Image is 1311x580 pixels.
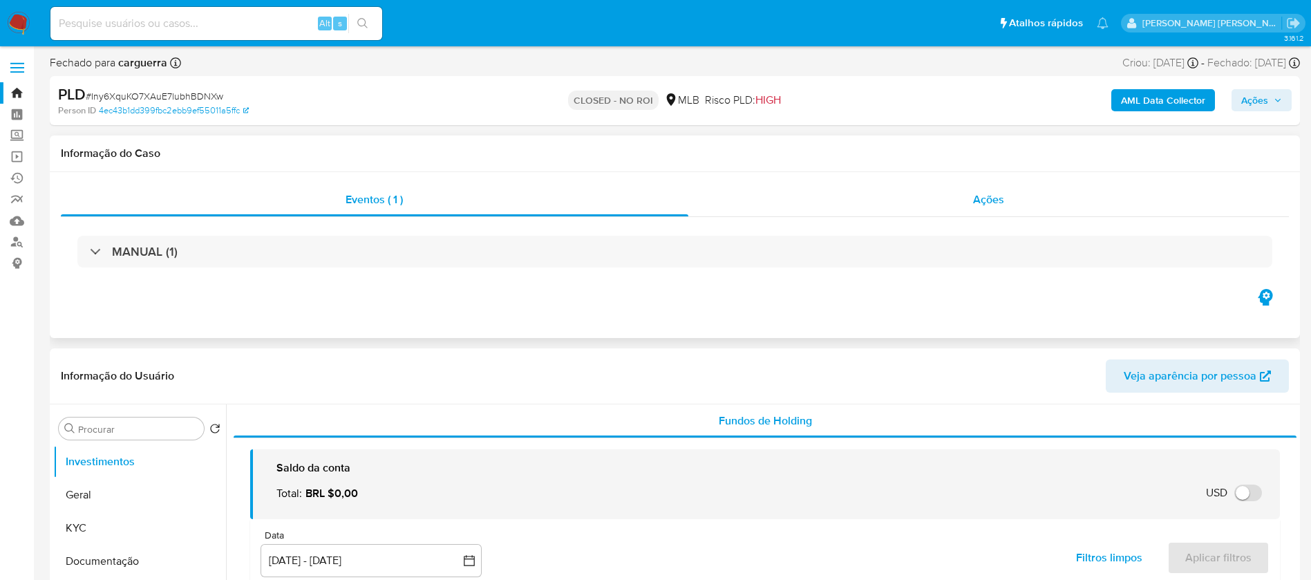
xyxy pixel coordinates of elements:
button: Ações [1232,89,1292,111]
button: search-icon [348,14,377,33]
b: AML Data Collector [1121,89,1205,111]
button: Retornar ao pedido padrão [209,423,220,438]
button: Procurar [64,423,75,434]
span: Atalhos rápidos [1009,16,1083,30]
button: KYC [53,512,226,545]
span: Fechado para [50,55,167,71]
input: Procurar [78,423,198,436]
span: # Iny6XquKO7XAuE7lubhBDNXw [86,89,223,103]
div: Criou: [DATE] [1122,55,1198,71]
button: Documentação [53,545,226,578]
b: Person ID [58,104,96,117]
span: Risco PLD: [705,93,781,108]
input: Pesquise usuários ou casos... [50,15,382,32]
span: s [338,17,342,30]
span: Alt [319,17,330,30]
b: PLD [58,83,86,105]
p: andreia.almeida@mercadolivre.com [1142,17,1282,30]
div: MLB [664,93,699,108]
h1: Informação do Caso [61,147,1289,160]
div: Fechado: [DATE] [1207,55,1300,71]
a: 4ec43b1dd399fbc2ebb9ef55011a5ffc [99,104,249,117]
a: Sair [1286,16,1301,30]
button: Geral [53,478,226,512]
h3: MANUAL (1) [112,244,178,259]
span: Veja aparência por pessoa [1124,359,1256,393]
p: CLOSED - NO ROI [568,91,659,110]
a: Notificações [1097,17,1109,29]
div: MANUAL (1) [77,236,1272,268]
span: Eventos ( 1 ) [346,191,403,207]
button: Veja aparência por pessoa [1106,359,1289,393]
button: Investimentos [53,445,226,478]
span: Ações [1241,89,1268,111]
span: HIGH [755,92,781,108]
button: AML Data Collector [1111,89,1215,111]
span: Ações [973,191,1004,207]
span: - [1201,55,1205,71]
b: carguerra [115,55,167,71]
h1: Informação do Usuário [61,369,174,383]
